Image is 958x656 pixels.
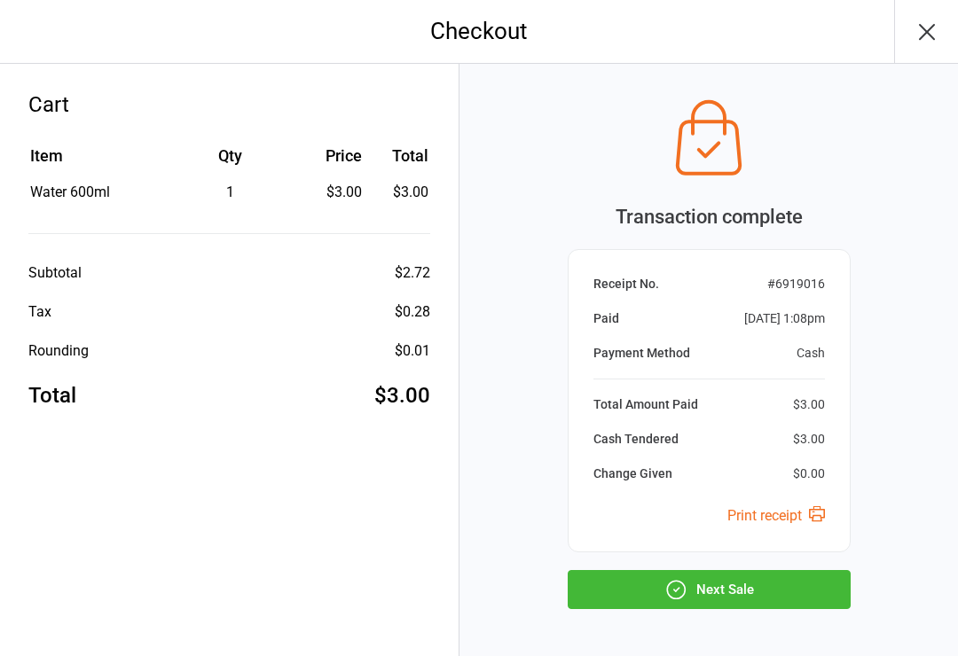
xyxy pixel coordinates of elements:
a: Print receipt [727,507,825,524]
div: $2.72 [395,262,430,284]
div: [DATE] 1:08pm [744,309,825,328]
div: Cash [797,344,825,363]
div: Total [28,379,76,411]
div: Paid [593,309,619,328]
div: $3.00 [793,395,825,414]
td: $3.00 [369,182,429,203]
div: $3.00 [793,430,825,449]
div: Receipt No. [593,275,659,293]
button: Next Sale [568,570,851,609]
div: Tax [28,301,51,323]
div: Rounding [28,340,89,362]
div: Transaction complete [568,202,851,231]
div: Price [298,144,362,168]
div: $3.00 [374,379,430,411]
th: Item [30,144,162,180]
div: Payment Method [593,344,690,363]
div: Cart [28,89,430,121]
div: # 6919016 [767,275,825,293]
div: $0.01 [395,340,430,362]
div: Total Amount Paid [593,395,698,414]
div: $0.00 [793,465,825,483]
th: Qty [164,144,296,180]
div: $3.00 [298,182,362,203]
th: Total [369,144,429,180]
span: Water 600ml [30,184,110,200]
div: 1 [164,182,296,203]
div: Subtotal [28,262,82,284]
div: Cash Tendered [593,430,679,449]
div: Change Given [593,465,672,483]
div: $0.28 [395,301,430,323]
